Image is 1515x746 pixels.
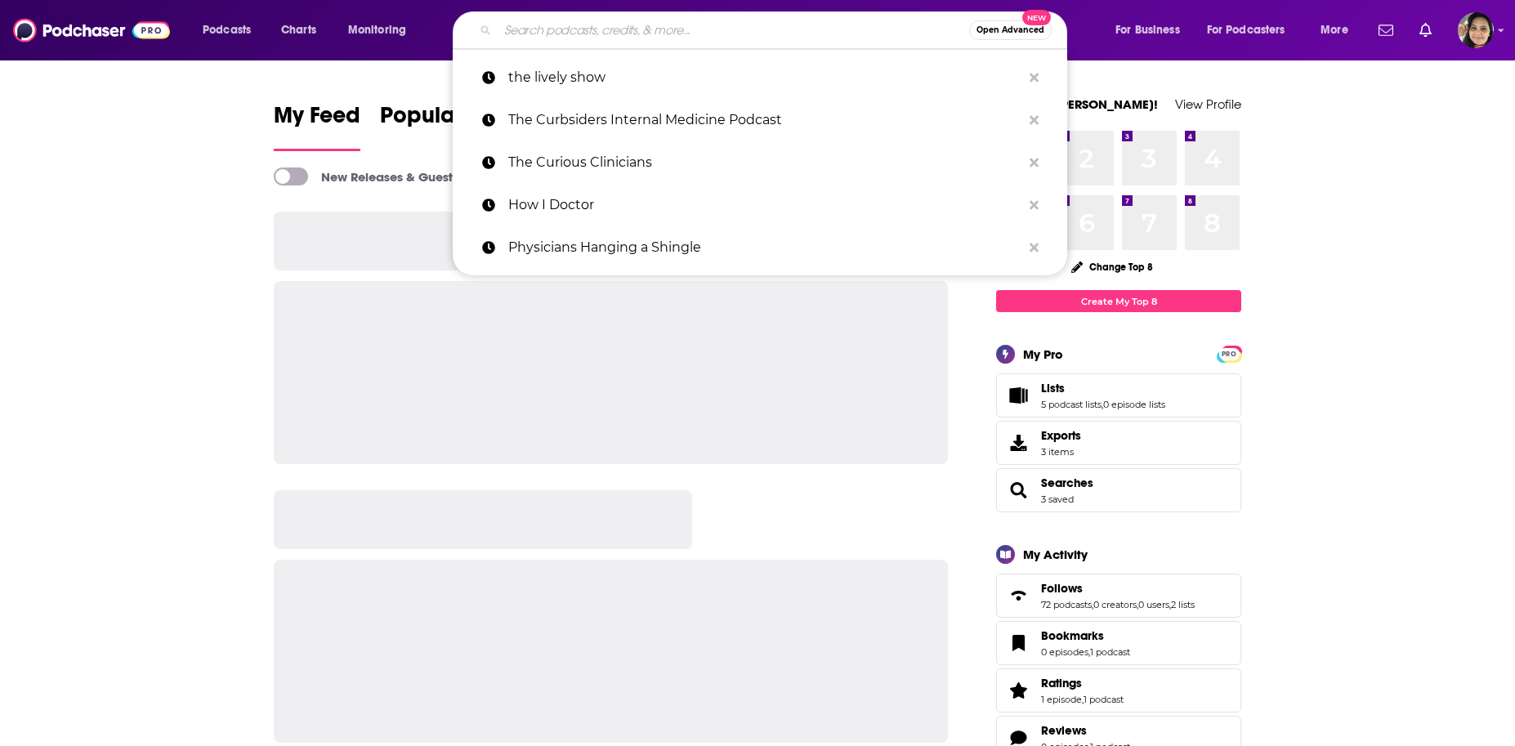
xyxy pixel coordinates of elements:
span: Charts [281,19,316,42]
a: PRO [1219,347,1239,360]
img: Podchaser - Follow, Share and Rate Podcasts [13,15,170,46]
div: Search podcasts, credits, & more... [468,11,1083,49]
a: 0 episode lists [1103,399,1165,410]
a: Searches [1002,479,1035,502]
span: For Podcasters [1207,19,1285,42]
a: Create My Top 8 [996,290,1241,312]
span: Bookmarks [996,621,1241,665]
a: Bookmarks [1041,628,1130,643]
span: Exports [1041,428,1081,443]
p: The Curbsiders Internal Medicine Podcast [508,99,1021,141]
button: open menu [1104,17,1200,43]
span: Follows [996,574,1241,618]
span: , [1137,599,1138,610]
button: Show profile menu [1458,12,1494,48]
p: the lively show [508,56,1021,99]
span: 3 items [1041,446,1081,458]
span: Reviews [1041,723,1087,738]
span: Ratings [996,668,1241,712]
a: Bookmarks [1002,632,1035,654]
span: My Feed [274,101,360,139]
span: Popular Feed [380,101,519,139]
a: Show notifications dropdown [1413,16,1438,44]
span: For Business [1115,19,1180,42]
span: Monitoring [348,19,406,42]
span: Exports [1002,431,1035,454]
span: Bookmarks [1041,628,1104,643]
img: User Profile [1458,12,1494,48]
a: Physicians Hanging a Shingle [453,226,1067,269]
p: How I Doctor [508,184,1021,226]
a: 1 episode [1041,694,1082,705]
a: Lists [1002,384,1035,407]
span: Searches [996,468,1241,512]
span: , [1082,694,1084,705]
a: Exports [996,421,1241,465]
span: , [1092,599,1093,610]
span: Lists [996,373,1241,418]
a: 1 podcast [1090,646,1130,658]
a: 2 lists [1171,599,1195,610]
span: Podcasts [203,19,251,42]
a: Lists [1041,381,1165,395]
span: New [1022,10,1052,25]
a: Follows [1041,581,1195,596]
span: Open Advanced [976,26,1044,34]
span: Ratings [1041,676,1082,690]
a: Show notifications dropdown [1372,16,1400,44]
a: 1 podcast [1084,694,1124,705]
a: Charts [270,17,326,43]
button: open menu [1309,17,1369,43]
a: View Profile [1175,96,1241,112]
a: 0 users [1138,599,1169,610]
span: Lists [1041,381,1065,395]
button: open menu [1196,17,1309,43]
div: My Activity [1023,547,1088,562]
a: Reviews [1041,723,1130,738]
a: My Feed [274,101,360,151]
a: Welcome [PERSON_NAME]! [996,96,1158,112]
span: PRO [1219,348,1239,360]
a: Popular Feed [380,101,519,151]
a: The Curbsiders Internal Medicine Podcast [453,99,1067,141]
a: 5 podcast lists [1041,399,1102,410]
span: , [1102,399,1103,410]
a: The Curious Clinicians [453,141,1067,184]
span: , [1169,599,1171,610]
p: Physicians Hanging a Shingle [508,226,1021,269]
div: My Pro [1023,346,1063,362]
input: Search podcasts, credits, & more... [498,17,969,43]
a: the lively show [453,56,1067,99]
a: How I Doctor [453,184,1067,226]
button: Open AdvancedNew [969,20,1052,40]
span: Follows [1041,581,1083,596]
span: , [1088,646,1090,658]
span: Logged in as shelbyjanner [1458,12,1494,48]
a: Follows [1002,584,1035,607]
p: The Curious Clinicians [508,141,1021,184]
button: open menu [191,17,272,43]
a: 0 creators [1093,599,1137,610]
a: New Releases & Guests Only [274,168,489,185]
a: Ratings [1041,676,1124,690]
a: 0 episodes [1041,646,1088,658]
span: More [1321,19,1348,42]
a: Searches [1041,476,1093,490]
a: Ratings [1002,679,1035,702]
a: 72 podcasts [1041,599,1092,610]
button: Change Top 8 [1061,257,1163,277]
button: open menu [337,17,427,43]
a: 3 saved [1041,494,1074,505]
